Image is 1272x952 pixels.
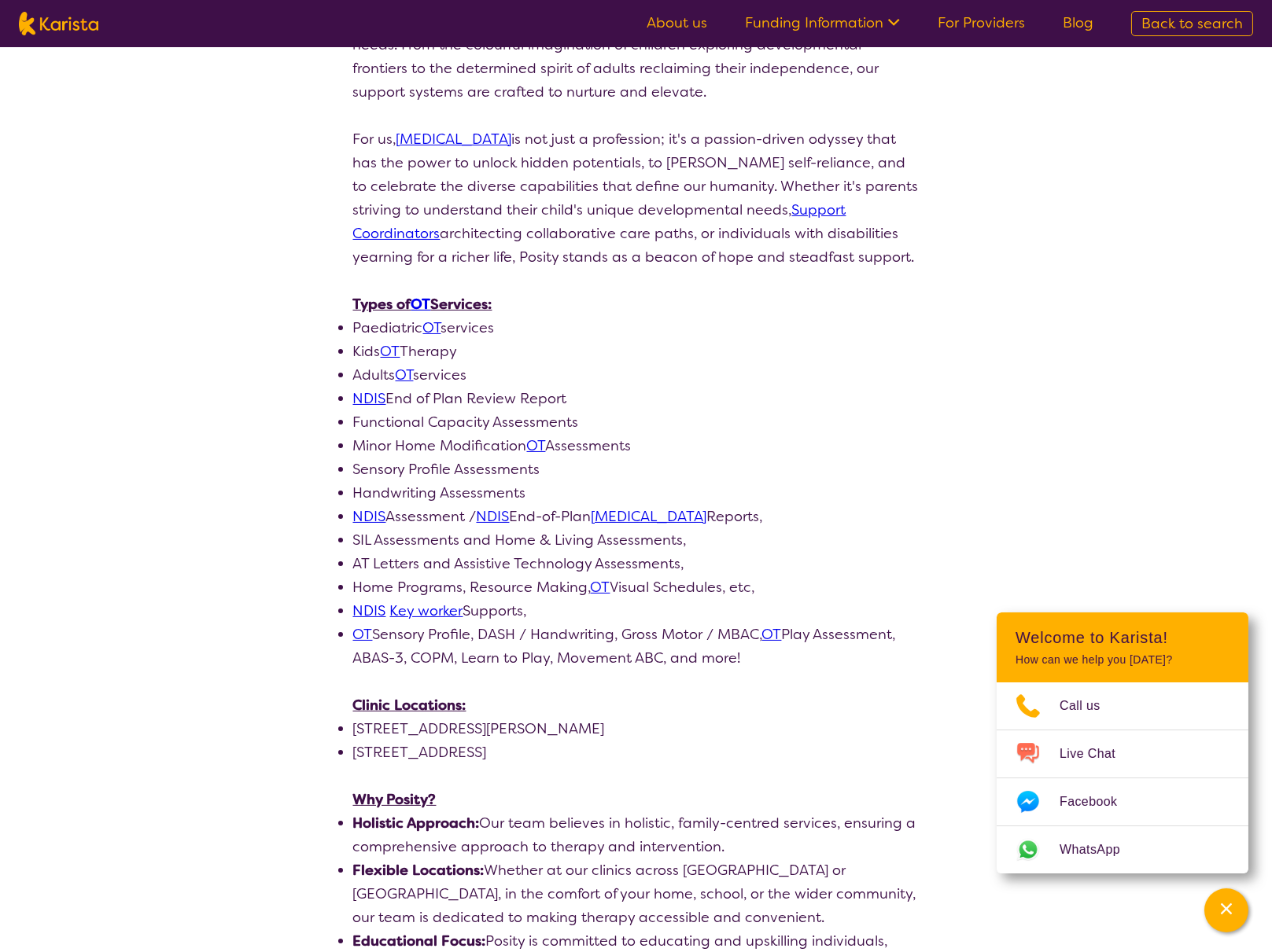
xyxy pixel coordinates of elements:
[353,528,920,552] li: SIL Assessments and Home & Living Assessments,
[353,811,920,858] li: Our team believes in holistic, family-centred services, ensuring a comprehensive approach to ther...
[477,507,510,526] a: NDIS
[353,858,920,929] li: Whether at our clinics across [GEOGRAPHIC_DATA] or [GEOGRAPHIC_DATA], in the comfort of your home...
[647,13,707,32] a: About us
[353,295,492,314] u: Types of Services:
[353,458,920,481] li: Sensory Profile Assessments
[353,316,920,340] li: Paediatric services
[997,826,1248,873] a: Web link opens in a new tab.
[381,342,400,361] a: OT
[1141,14,1243,33] span: Back to search
[353,932,486,950] strong: Educational Focus:
[1016,653,1230,667] p: How can we help you [DATE]?
[353,623,920,670] li: Sensory Profile, DASH / Handwriting, Gross Motor / MBAC, Play Assessment, ABAS-3, COPM, Learn to ...
[1060,742,1134,766] span: Live Chat
[1060,694,1119,718] span: Call us
[353,127,920,269] p: For us, is not just a profession; it's a passion-driven odyssey that has the power to unlock hidd...
[353,363,920,387] li: Adults services
[762,625,782,644] a: OT
[353,790,437,809] u: Why Posity?
[527,436,546,455] a: OT
[390,601,463,620] a: Key worker
[1060,790,1136,814] span: Facebook
[592,507,707,526] a: [MEDICAL_DATA]
[353,741,920,764] li: [STREET_ADDRESS]
[353,696,466,715] u: Clinic Locations:
[353,481,920,505] li: Handwriting Assessments
[353,507,386,526] a: NDIS
[353,340,920,363] li: Kids Therapy
[353,599,920,623] li: Supports,
[396,130,512,149] a: [MEDICAL_DATA]
[411,295,431,314] a: OT
[353,601,386,620] a: NDIS
[353,717,920,741] li: [STREET_ADDRESS][PERSON_NAME]
[1063,13,1093,32] a: Blog
[997,682,1248,873] ul: Choose channel
[353,387,920,410] li: End of Plan Review Report
[1131,11,1253,36] a: Back to search
[19,12,98,35] img: Karista logo
[353,625,373,644] a: OT
[353,505,920,528] li: Assessment / End-of-Plan Reports,
[353,552,920,575] li: AT Letters and Assistive Technology Assessments,
[353,575,920,599] li: Home Programs, Resource Making, Visual Schedules, etc,
[745,13,900,32] a: Funding Information
[1060,838,1139,862] span: WhatsApp
[997,612,1248,873] div: Channel Menu
[938,13,1025,32] a: For Providers
[353,814,480,833] strong: Holistic Approach:
[353,861,485,880] strong: Flexible Locations:
[1016,628,1230,647] h2: Welcome to Karista!
[396,366,414,384] a: OT
[591,578,610,597] a: OT
[1204,888,1248,932] button: Channel Menu
[353,434,920,458] li: Minor Home Modification Assessments
[353,410,920,434] li: Functional Capacity Assessments
[353,389,386,408] a: NDIS
[423,318,441,337] a: OT
[353,200,846,243] a: Support Coordinators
